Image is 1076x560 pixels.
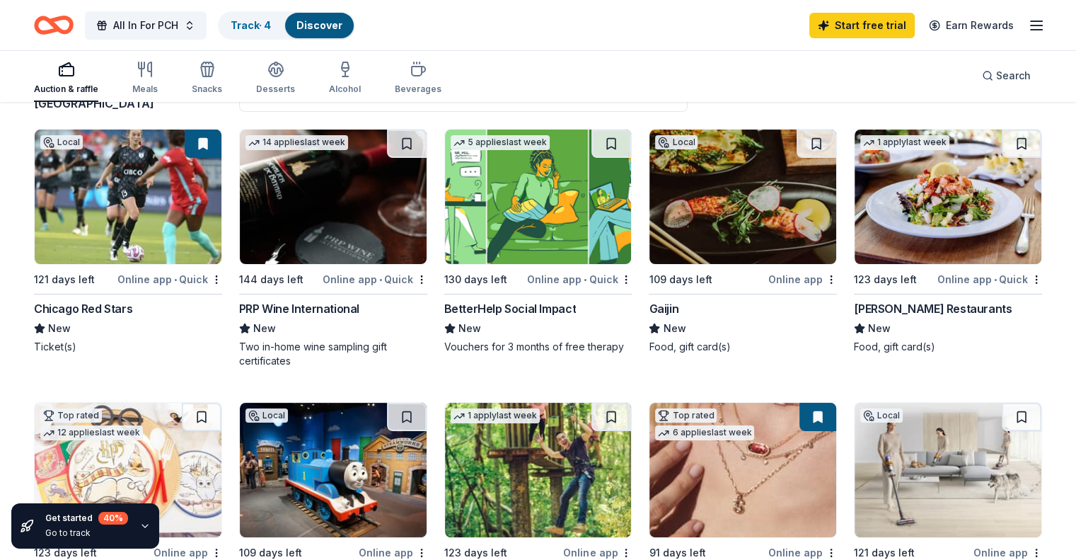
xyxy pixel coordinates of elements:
[868,320,891,337] span: New
[451,135,550,150] div: 5 applies last week
[245,135,348,150] div: 14 applies last week
[854,271,917,288] div: 123 days left
[218,11,355,40] button: Track· 4Discover
[48,320,71,337] span: New
[40,408,102,423] div: Top rated
[444,129,632,354] a: Image for BetterHelp Social Impact5 applieslast week130 days leftOnline app•QuickBetterHelp Socia...
[379,274,382,285] span: •
[192,55,222,102] button: Snacks
[649,271,712,288] div: 109 days left
[655,425,754,440] div: 6 applies last week
[860,408,903,423] div: Local
[34,55,98,102] button: Auction & raffle
[996,67,1031,84] span: Search
[239,300,359,317] div: PRP Wine International
[649,340,837,354] div: Food, gift card(s)
[192,84,222,95] div: Snacks
[920,13,1022,38] a: Earn Rewards
[655,408,717,423] div: Top rated
[256,84,295,95] div: Desserts
[323,270,427,288] div: Online app Quick
[113,17,178,34] span: All In For PCH
[445,130,632,264] img: Image for BetterHelp Social Impact
[937,270,1042,288] div: Online app Quick
[329,55,361,102] button: Alcohol
[34,84,98,95] div: Auction & raffle
[40,425,143,440] div: 12 applies last week
[444,271,507,288] div: 130 days left
[329,84,361,95] div: Alcohol
[860,135,949,150] div: 1 apply last week
[35,130,221,264] img: Image for Chicago Red Stars
[245,408,288,423] div: Local
[34,340,222,354] div: Ticket(s)
[45,512,128,525] div: Get started
[34,271,95,288] div: 121 days left
[809,13,915,38] a: Start free trial
[854,129,1042,354] a: Image for Cameron Mitchell Restaurants1 applylast week123 days leftOnline app•Quick[PERSON_NAME] ...
[174,274,177,285] span: •
[649,129,837,354] a: Image for GaijinLocal109 days leftOnline appGaijinNewFood, gift card(s)
[458,320,481,337] span: New
[854,340,1042,354] div: Food, gift card(s)
[240,403,427,537] img: Image for Kohl Children's Museum
[45,527,128,539] div: Go to track
[239,271,303,288] div: 144 days left
[231,19,271,31] a: Track· 4
[253,320,276,337] span: New
[256,55,295,102] button: Desserts
[444,300,576,317] div: BetterHelp Social Impact
[855,403,1041,537] img: Image for Dyson
[85,11,207,40] button: All In For PCH
[132,84,158,95] div: Meals
[854,300,1012,317] div: [PERSON_NAME] Restaurants
[649,403,836,537] img: Image for Kendra Scott
[971,62,1042,90] button: Search
[444,340,632,354] div: Vouchers for 3 months of free therapy
[239,129,427,368] a: Image for PRP Wine International14 applieslast week144 days leftOnline app•QuickPRP Wine Internat...
[34,129,222,354] a: Image for Chicago Red StarsLocal121 days leftOnline app•QuickChicago Red StarsNewTicket(s)
[445,403,632,537] img: Image for Go Ape
[527,270,632,288] div: Online app Quick
[663,320,685,337] span: New
[649,130,836,264] img: Image for Gaijin
[584,274,586,285] span: •
[649,300,678,317] div: Gaijin
[395,55,441,102] button: Beverages
[34,8,74,42] a: Home
[40,135,83,149] div: Local
[98,512,128,525] div: 40 %
[994,274,997,285] span: •
[132,55,158,102] button: Meals
[240,130,427,264] img: Image for PRP Wine International
[768,270,837,288] div: Online app
[655,135,698,149] div: Local
[395,84,441,95] div: Beverages
[34,300,132,317] div: Chicago Red Stars
[35,403,221,537] img: Image for Oriental Trading
[239,340,427,368] div: Two in-home wine sampling gift certificates
[117,270,222,288] div: Online app Quick
[451,408,540,423] div: 1 apply last week
[855,130,1041,264] img: Image for Cameron Mitchell Restaurants
[296,19,342,31] a: Discover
